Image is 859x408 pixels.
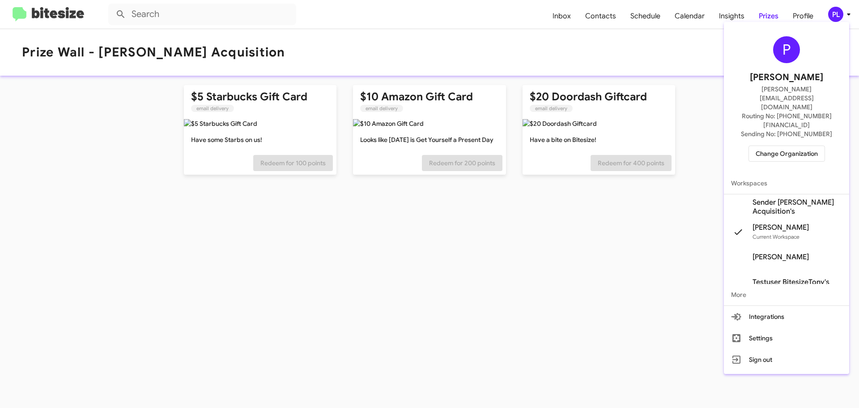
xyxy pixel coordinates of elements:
button: Sign out [724,349,849,370]
div: P [773,36,800,63]
span: Sending No: [PHONE_NUMBER] [741,129,832,138]
button: Change Organization [748,146,825,162]
span: Current Workspace [753,233,799,240]
span: More [724,284,849,305]
span: Sender [PERSON_NAME] Acquisition's [753,198,842,216]
span: Routing No: [PHONE_NUMBER][FINANCIAL_ID] [735,112,838,129]
span: Change Organization [756,146,818,161]
span: Testuser BitesizeTony's [753,278,829,287]
span: [PERSON_NAME] [753,223,809,232]
button: Settings [724,327,849,349]
button: Integrations [724,306,849,327]
span: [PERSON_NAME] [750,70,823,85]
span: [PERSON_NAME] [753,253,809,262]
span: [PERSON_NAME][EMAIL_ADDRESS][DOMAIN_NAME] [735,85,838,112]
span: Workspaces [724,172,849,194]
